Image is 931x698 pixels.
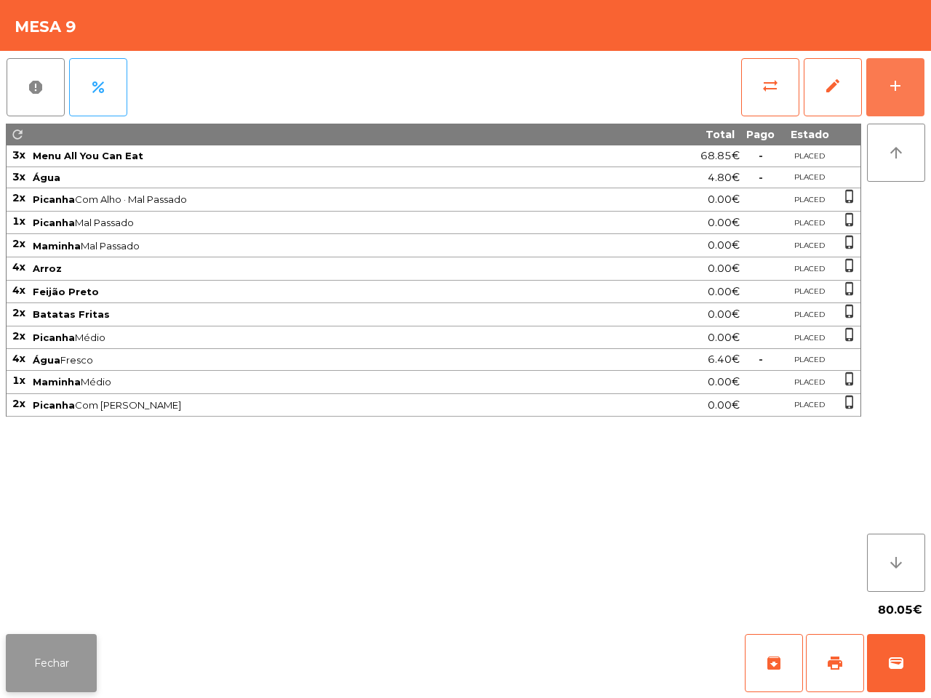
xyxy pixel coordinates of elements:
[33,193,593,205] span: Com Alho · Mal Passado
[12,191,25,204] span: 2x
[806,634,864,692] button: print
[33,332,593,343] span: Médio
[780,188,839,212] td: PLACED
[826,654,844,672] span: print
[745,634,803,692] button: archive
[741,58,799,116] button: sync_alt
[12,237,25,250] span: 2x
[33,354,593,366] span: Fresco
[759,171,763,184] span: -
[780,303,839,326] td: PLACED
[7,58,65,116] button: report
[12,352,25,365] span: 4x
[708,305,740,324] span: 0.00€
[12,306,25,319] span: 2x
[740,124,780,145] th: Pago
[867,634,925,692] button: wallet
[780,326,839,350] td: PLACED
[887,554,905,571] i: arrow_downward
[12,329,25,342] span: 2x
[762,77,779,95] span: sync_alt
[878,599,922,621] span: 80.05€
[842,212,857,227] span: phone_iphone
[33,217,75,228] span: Picanha
[27,79,44,96] span: report
[700,146,740,166] span: 68.85€
[708,372,740,392] span: 0.00€
[12,374,25,387] span: 1x
[842,281,857,296] span: phone_iphone
[12,214,25,228] span: 1x
[780,257,839,281] td: PLACED
[708,168,740,188] span: 4.80€
[780,145,839,167] td: PLACED
[759,353,763,366] span: -
[6,634,97,692] button: Fechar
[708,259,740,278] span: 0.00€
[33,376,593,388] span: Médio
[780,394,839,417] td: PLACED
[33,172,60,183] span: Água
[708,350,740,369] span: 6.40€
[12,284,25,297] span: 4x
[12,148,25,161] span: 3x
[33,399,593,411] span: Com [PERSON_NAME]
[12,260,25,273] span: 4x
[780,349,839,371] td: PLACED
[708,213,740,233] span: 0.00€
[33,399,75,411] span: Picanha
[708,396,740,415] span: 0.00€
[33,217,593,228] span: Mal Passado
[867,124,925,182] button: arrow_upward
[69,58,127,116] button: percent
[33,150,143,161] span: Menu All You Can Eat
[708,328,740,348] span: 0.00€
[759,149,763,162] span: -
[594,124,740,145] th: Total
[804,58,862,116] button: edit
[708,282,740,302] span: 0.00€
[887,654,905,672] span: wallet
[780,124,839,145] th: Estado
[33,308,110,320] span: Batatas Fritas
[842,189,857,204] span: phone_iphone
[33,332,75,343] span: Picanha
[842,395,857,409] span: phone_iphone
[33,354,60,366] span: Água
[33,193,75,205] span: Picanha
[842,304,857,318] span: phone_iphone
[842,372,857,386] span: phone_iphone
[708,236,740,255] span: 0.00€
[780,371,839,394] td: PLACED
[866,58,924,116] button: add
[842,235,857,249] span: phone_iphone
[824,77,842,95] span: edit
[842,258,857,273] span: phone_iphone
[89,79,107,96] span: percent
[887,77,904,95] div: add
[15,16,76,38] h4: Mesa 9
[12,170,25,183] span: 3x
[33,240,593,252] span: Mal Passado
[33,262,62,274] span: Arroz
[765,654,783,672] span: archive
[708,190,740,209] span: 0.00€
[887,144,905,161] i: arrow_upward
[12,397,25,410] span: 2x
[780,212,839,235] td: PLACED
[842,327,857,342] span: phone_iphone
[33,286,99,297] span: Feijão Preto
[10,127,25,142] span: refresh
[867,534,925,592] button: arrow_downward
[33,376,81,388] span: Maminha
[780,167,839,189] td: PLACED
[33,240,81,252] span: Maminha
[780,281,839,304] td: PLACED
[780,234,839,257] td: PLACED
